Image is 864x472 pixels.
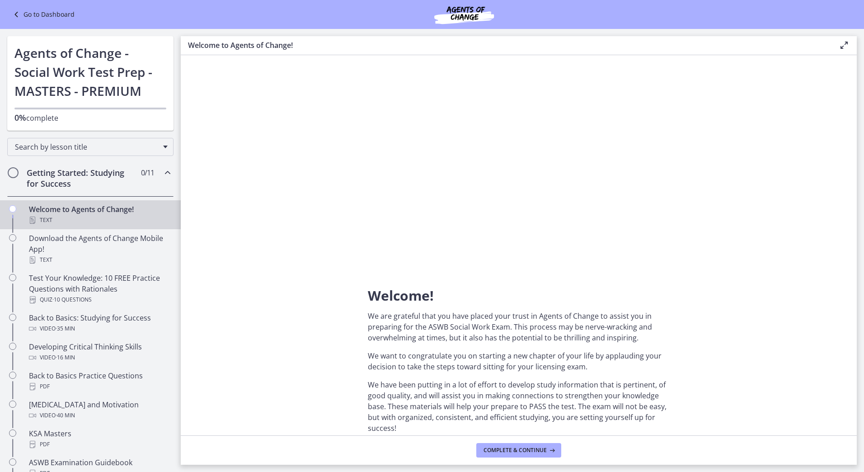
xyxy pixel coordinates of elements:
span: · 35 min [56,323,75,334]
div: KSA Masters [29,428,170,450]
span: · 40 min [56,410,75,421]
div: Back to Basics Practice Questions [29,370,170,392]
span: · 10 Questions [52,294,92,305]
h3: Welcome to Agents of Change! [188,40,824,51]
span: Welcome! [368,286,434,305]
div: [MEDICAL_DATA] and Motivation [29,399,170,421]
p: We have been putting in a lot of effort to develop study information that is pertinent, of good q... [368,379,670,434]
div: Video [29,323,170,334]
div: Back to Basics: Studying for Success [29,312,170,334]
div: Welcome to Agents of Change! [29,204,170,226]
span: Complete & continue [484,447,547,454]
div: Video [29,352,170,363]
div: Test Your Knowledge: 10 FREE Practice Questions with Rationales [29,273,170,305]
div: PDF [29,381,170,392]
div: Search by lesson title [7,138,174,156]
h2: Getting Started: Studying for Success [27,167,137,189]
span: · 16 min [56,352,75,363]
p: We want to congratulate you on starting a new chapter of your life by applauding your decision to... [368,350,670,372]
p: complete [14,112,166,123]
div: Text [29,215,170,226]
img: Agents of Change Social Work Test Prep [410,4,518,25]
div: Video [29,410,170,421]
div: Developing Critical Thinking Skills [29,341,170,363]
button: Complete & continue [476,443,561,458]
span: 0% [14,112,26,123]
div: Quiz [29,294,170,305]
span: 0 / 11 [141,167,154,178]
p: We are grateful that you have placed your trust in Agents of Change to assist you in preparing fo... [368,311,670,343]
span: Search by lesson title [15,142,159,152]
div: Download the Agents of Change Mobile App! [29,233,170,265]
div: PDF [29,439,170,450]
h1: Agents of Change - Social Work Test Prep - MASTERS - PREMIUM [14,43,166,100]
a: Go to Dashboard [11,9,75,20]
div: Text [29,255,170,265]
